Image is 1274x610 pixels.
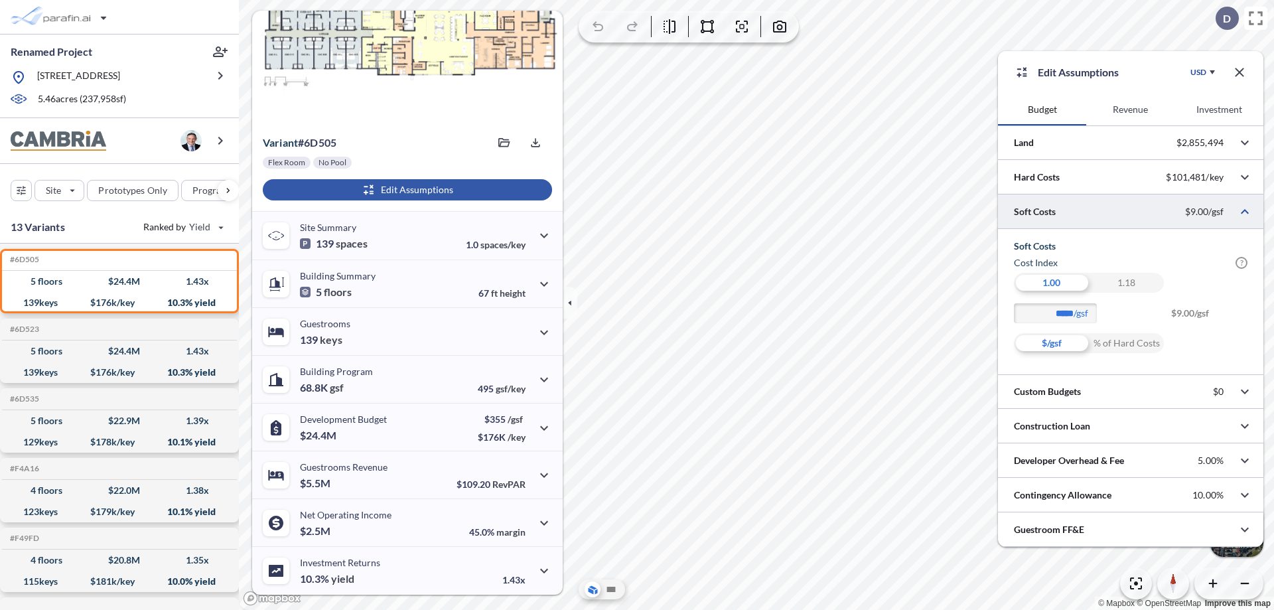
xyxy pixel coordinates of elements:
[300,285,352,299] p: 5
[300,429,338,442] p: $24.4M
[330,381,344,394] span: gsf
[478,287,526,299] p: 67
[469,526,526,538] p: 45.0%
[300,237,368,250] p: 139
[300,414,387,425] p: Development Budget
[1176,137,1224,149] p: $2,855,494
[1014,523,1084,536] p: Guestroom FF&E
[585,581,601,597] button: Aerial View
[300,381,344,394] p: 68.8K
[189,220,211,234] span: Yield
[1198,455,1224,467] p: 5.00%
[35,180,84,201] button: Site
[1014,489,1111,502] p: Contingency Allowance
[300,222,356,233] p: Site Summary
[1171,303,1247,333] span: $9.00/gsf
[87,180,178,201] button: Prototypes Only
[1014,333,1089,353] div: $/gsf
[491,287,498,299] span: ft
[1014,136,1034,149] p: Land
[496,526,526,538] span: margin
[300,461,388,473] p: Guestrooms Revenue
[243,591,301,606] a: Mapbox homepage
[38,92,126,107] p: 5.46 acres ( 237,958 sf)
[1098,599,1135,608] a: Mapbox
[1137,599,1201,608] a: OpenStreetMap
[318,157,346,168] p: No Pool
[300,333,342,346] p: 139
[181,180,253,201] button: Program
[1014,256,1058,269] h6: Cost index
[1089,333,1164,353] div: % of Hard Costs
[500,287,526,299] span: height
[1223,13,1231,25] p: D
[1038,64,1119,80] p: Edit Assumptions
[466,239,526,250] p: 1.0
[11,219,65,235] p: 13 Variants
[1190,67,1206,78] div: USD
[331,572,354,585] span: yield
[502,574,526,585] p: 1.43x
[133,216,232,238] button: Ranked by Yield
[508,414,523,425] span: /gsf
[1175,94,1263,125] button: Investment
[7,394,39,404] h5: Click to copy the code
[496,383,526,394] span: gsf/key
[1074,307,1103,320] label: /gsf
[480,239,526,250] span: spaces/key
[492,479,526,490] span: RevPAR
[1014,171,1060,184] p: Hard Costs
[300,270,376,281] p: Building Summary
[478,414,526,425] p: $355
[11,131,106,151] img: BrandImage
[7,255,39,264] h5: Click to copy the code
[11,44,92,59] p: Renamed Project
[1236,257,1247,269] span: ?
[46,184,61,197] p: Site
[263,136,336,149] p: # 6d505
[1014,419,1090,433] p: Construction Loan
[300,477,332,490] p: $5.5M
[300,572,354,585] p: 10.3%
[192,184,230,197] p: Program
[1166,171,1224,183] p: $101,481/key
[478,431,526,443] p: $176K
[1086,94,1174,125] button: Revenue
[300,524,332,538] p: $2.5M
[1014,454,1124,467] p: Developer Overhead & Fee
[300,509,391,520] p: Net Operating Income
[263,136,298,149] span: Variant
[1089,273,1164,293] div: 1.18
[457,479,526,490] p: $109.20
[1014,273,1089,293] div: 1.00
[998,94,1086,125] button: Budget
[320,333,342,346] span: keys
[300,557,380,568] p: Investment Returns
[1014,385,1081,398] p: Custom Budgets
[603,581,619,597] button: Site Plan
[37,69,120,86] p: [STREET_ADDRESS]
[1192,489,1224,501] p: 10.00%
[300,318,350,329] p: Guestrooms
[1014,240,1247,253] h5: Soft Costs
[7,325,39,334] h5: Click to copy the code
[98,184,167,197] p: Prototypes Only
[508,431,526,443] span: /key
[263,179,552,200] button: Edit Assumptions
[336,237,368,250] span: spaces
[300,366,373,377] p: Building Program
[7,534,39,543] h5: Click to copy the code
[324,285,352,299] span: floors
[7,464,39,473] h5: Click to copy the code
[478,383,526,394] p: 495
[1213,386,1224,398] p: $0
[1205,599,1271,608] a: Improve this map
[268,157,305,168] p: Flex Room
[180,130,202,151] img: user logo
